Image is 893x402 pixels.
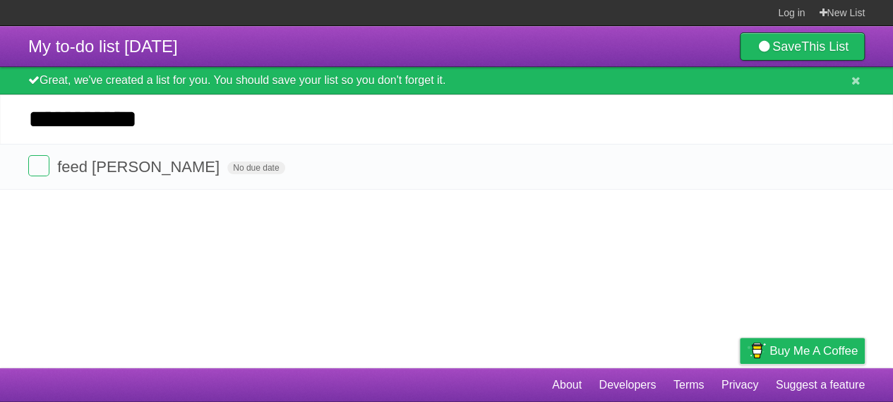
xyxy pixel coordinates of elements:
b: This List [801,39,849,54]
label: Done [28,155,49,176]
a: Privacy [721,372,758,398]
a: Suggest a feature [776,372,865,398]
a: About [552,372,582,398]
span: feed [PERSON_NAME] [57,158,223,176]
a: Terms [673,372,705,398]
span: Buy me a coffee [769,339,858,363]
img: Buy me a coffee [747,339,766,363]
span: No due date [227,162,284,174]
a: Developers [599,372,656,398]
a: SaveThis List [740,32,865,61]
a: Buy me a coffee [740,338,865,364]
span: My to-do list [DATE] [28,37,178,56]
